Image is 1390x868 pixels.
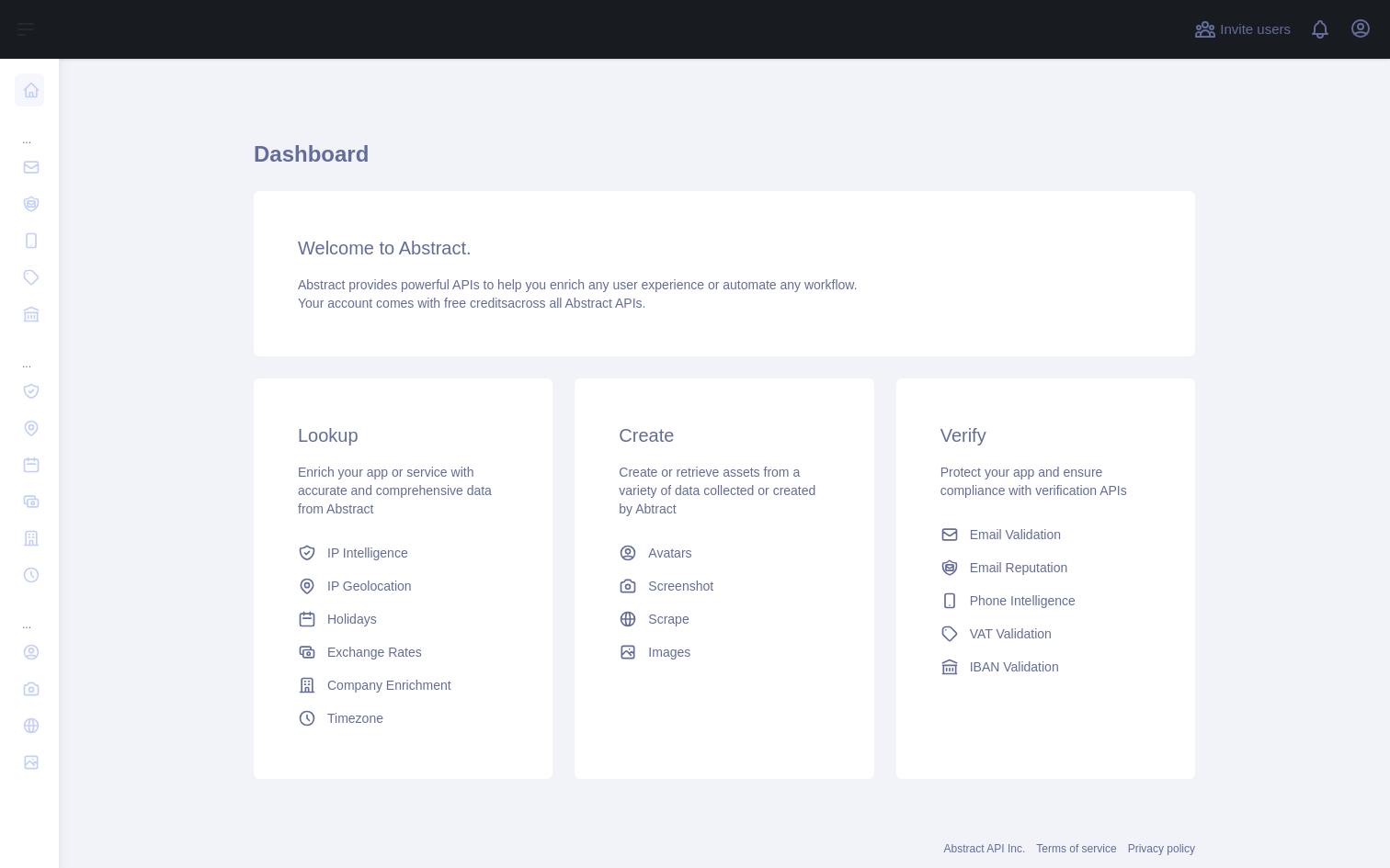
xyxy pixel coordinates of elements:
[648,643,690,661] span: Images
[970,525,1061,544] span: Email Validation
[291,669,516,702] a: Company Enrichment
[1036,842,1116,855] a: Terms of service
[327,577,412,595] span: IP Geolocation
[15,334,44,371] div: ...
[970,558,1068,577] span: Email Reputation
[254,140,1195,184] h1: Dashboard
[1191,15,1294,44] button: Invite users
[298,423,508,448] h3: Lookup
[970,658,1059,676] span: IBAN Validation
[648,610,689,628] span: Scrape
[15,595,44,632] div: ...
[291,603,516,636] a: Holidays
[291,702,516,735] a: Timezone
[619,423,829,448] h3: Create
[933,617,1158,650] a: VAT Validation
[933,518,1158,551] a: Email Validation
[933,584,1158,617] a: Phone Intelligence
[611,569,837,603] a: Screenshot
[648,577,713,595] span: Screenshot
[611,603,837,636] a: Scrape
[940,423,1151,448] h3: Verify
[298,465,492,516] span: Enrich your app or service with accurate and comprehensive data from Abstract
[648,544,691,562] span: Avatars
[933,650,1158,683] a: IBAN Validation
[611,636,837,669] a: Images
[327,676,451,694] span: Company Enrichment
[970,592,1076,610] span: Phone Intelligence
[298,277,858,292] span: Abstract provides powerful APIs to help you enrich any user experience or automate any workflow.
[970,625,1052,643] span: VAT Validation
[298,235,1151,261] h3: Welcome to Abstract.
[291,636,516,669] a: Exchange Rates
[15,110,44,147] div: ...
[619,465,815,516] span: Create or retrieve assets from a variety of data collected or created by Abtract
[327,610,377,628] span: Holidays
[444,296,507,310] span: free credits
[327,709,383,727] span: Timezone
[944,842,1026,855] a: Abstract API Inc.
[1128,842,1195,855] a: Privacy policy
[940,465,1127,498] span: Protect your app and ensure compliance with verification APIs
[327,643,422,661] span: Exchange Rates
[291,569,516,603] a: IP Geolocation
[291,536,516,569] a: IP Intelligence
[611,536,837,569] a: Avatars
[327,544,408,562] span: IP Intelligence
[298,296,645,310] span: Your account comes with across all Abstract APIs.
[933,551,1158,584] a: Email Reputation
[1220,19,1291,40] span: Invite users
